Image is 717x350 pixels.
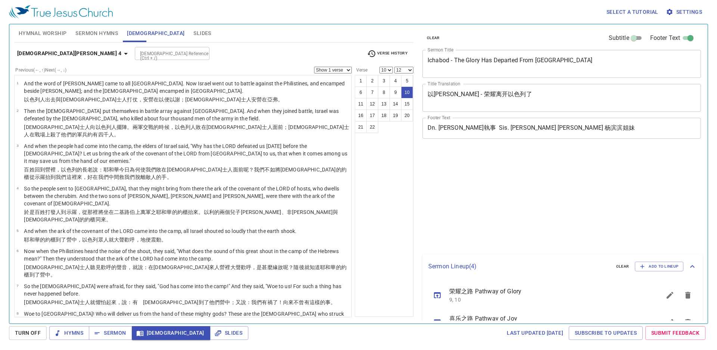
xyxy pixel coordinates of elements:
wh3467: 我們脫離敵人 [124,174,172,180]
wh1949: 。 [161,237,167,243]
wh3117: 為何使我們敗在 [24,167,347,180]
wh7125: [DEMOGRAPHIC_DATA]士人 [61,97,283,103]
wh8085: 歡呼 [24,264,347,278]
wh3947: 我們這裡來，好在 [56,174,172,180]
img: True Jesus Church [9,5,113,19]
span: 4 [16,186,18,190]
button: 20 [401,110,413,122]
p: Then the [DEMOGRAPHIC_DATA] put themselves in battle array against [GEOGRAPHIC_DATA]. And when th... [24,107,349,122]
p: And when the ark of the covenant of the LORD came into the camp, all Israel shouted so loudly tha... [24,227,297,235]
label: Verse [355,68,367,72]
span: Slides [193,29,211,38]
wh702: 千 [103,132,119,138]
p: And when the people had come into the camp, the elders of Israel said, "Why has the LORD defeated... [24,142,349,165]
wh3068: 的約 [40,237,167,243]
wh4264: 中。 [45,272,56,278]
span: Verse History [367,49,407,58]
p: 9, 10 [449,296,643,303]
a: Last updated [DATE] [504,326,566,340]
span: Subtitle [609,34,629,42]
p: [DEMOGRAPHIC_DATA]士人 [24,123,349,138]
wh3068: 今日 [24,167,347,180]
wh559: ：有 [DEMOGRAPHIC_DATA] [127,299,336,305]
wh5971: 回到 [24,167,347,180]
button: 11 [355,98,367,110]
wh2583: 在以便以謝 [153,97,283,103]
wh1285: 櫃 [50,237,167,243]
p: [DEMOGRAPHIC_DATA]士人 [24,264,349,278]
button: 13 [378,98,390,110]
wh6430: 就懼怕 [90,299,336,305]
wh776: 便震動 [146,237,167,243]
span: Hymnal Worship [19,29,67,38]
button: 16 [355,110,367,122]
span: 6 [16,249,18,253]
wh1419: 聲 [119,237,167,243]
span: Submit Feedback [651,328,699,338]
wh935: 我們中間 [98,174,172,180]
wh7971: 到示羅 [24,209,343,223]
wh188: ！向來不曾有這樣的事 [278,299,336,305]
button: 10 [401,86,413,98]
wh6635: 之耶和華 [24,209,343,223]
button: 7 [366,86,378,98]
button: [DEMOGRAPHIC_DATA][PERSON_NAME] 4 [14,47,133,60]
span: Footer Text [650,34,680,42]
button: 4 [389,75,401,87]
wh4264: 裡，以色列 [24,167,347,180]
wh7887: 抬到 [45,174,172,180]
iframe: from-child [419,146,646,252]
wh7887: ，從那裡將坐在 [24,209,343,223]
p: Sermon Lineup ( 4 ) [428,262,610,271]
button: Sermon [89,326,132,340]
button: 5 [401,75,413,87]
button: Select a tutorial [603,5,661,19]
wh3478: 出去 [45,97,283,103]
span: 荣耀之路 Pathway of Glory [449,287,643,296]
button: clear [422,34,444,42]
wh3478: 的長老 [24,167,347,180]
span: Add to Lineup [640,263,679,270]
wh3372: 起來，說 [106,299,336,305]
p: 於是百姓 [24,208,349,223]
wh7704: 殺了 [50,132,119,138]
span: Sermon Hymns [75,29,118,38]
wh727: 到了 [30,272,56,278]
wh7130: 救 [119,174,172,180]
span: Last updated [DATE] [507,328,563,338]
span: 7 [16,284,18,288]
span: 8 [16,311,18,315]
button: [DEMOGRAPHIC_DATA] [132,326,210,340]
textarea: 以[PERSON_NAME] - 荣耀离开以色列了 [428,91,696,105]
wh727: 到了 [56,237,167,243]
span: 1 [16,81,18,85]
wh1285: 櫃 [90,217,111,223]
wh6430: 安營 [251,97,283,103]
b: [DEMOGRAPHIC_DATA][PERSON_NAME] 4 [17,49,121,58]
textarea: Ichabod - The Glory Has Departed From [GEOGRAPHIC_DATA] [428,57,696,71]
span: Subscribe to Updates [575,328,637,338]
button: 17 [366,110,378,122]
wh2583: 在亞弗 [262,97,283,103]
wh6430: 向 [24,124,349,138]
wh4634: 約有四 [87,132,119,138]
button: 2 [366,75,378,87]
span: Hymns [55,328,83,338]
button: clear [612,262,634,271]
span: 5 [16,228,18,233]
button: Slides [210,326,248,340]
wh376: 。 [114,132,119,138]
wh6186: 。兩軍交 [24,124,349,138]
wh4264: 中，以色列 [72,237,167,243]
span: [DEMOGRAPHIC_DATA] [127,29,184,38]
span: Settings [667,7,702,17]
p: 百姓 [24,166,349,181]
wh559: ：在[DEMOGRAPHIC_DATA]來人 [24,264,347,278]
wh8643: 歡呼 [124,237,167,243]
wh4421: 的時候，以色列人 [24,124,349,138]
wh3478: 眾人就大 [98,237,167,243]
input: Type Bible Reference [137,49,195,58]
span: Turn Off [15,328,41,338]
wh505: 人 [109,132,119,138]
wh3068: 的約 [24,209,343,223]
